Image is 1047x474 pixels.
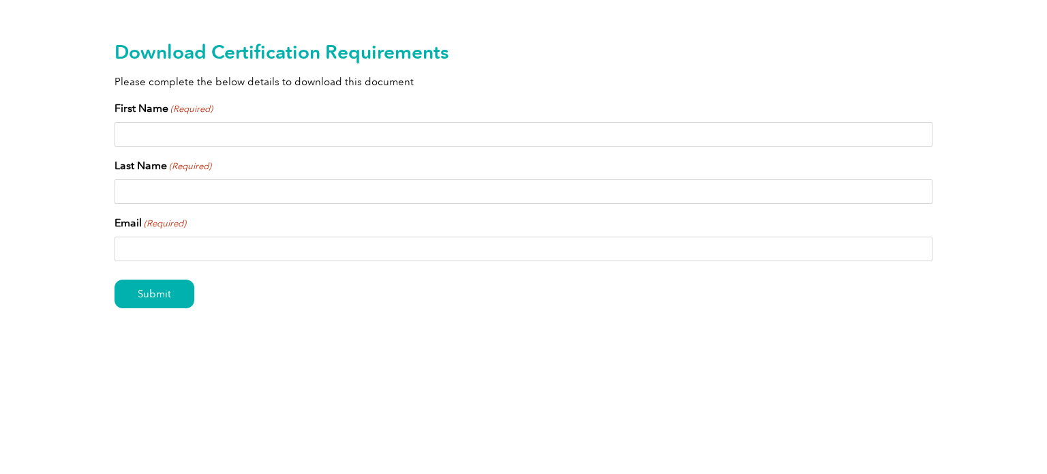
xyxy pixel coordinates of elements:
p: Please complete the below details to download this document [115,74,932,89]
span: (Required) [170,102,213,116]
label: Last Name [115,158,211,174]
span: (Required) [143,217,187,231]
input: Submit [115,280,194,308]
label: First Name [115,100,213,117]
h2: Download Certification Requirements [115,41,932,63]
label: Email [115,215,186,231]
span: (Required) [168,160,212,173]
